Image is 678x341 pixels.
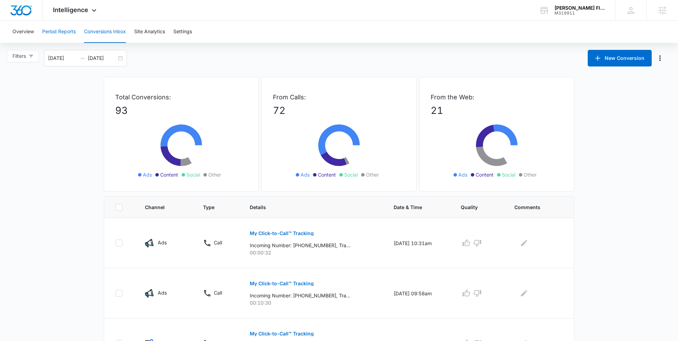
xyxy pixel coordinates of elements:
[134,21,165,43] button: Site Analytics
[203,204,223,211] span: Type
[115,103,247,118] p: 93
[12,52,26,60] span: Filters
[80,55,85,61] span: swap-right
[115,92,247,102] p: Total Conversions:
[250,204,367,211] span: Details
[519,237,530,249] button: Edit Comments
[48,54,77,62] input: Start date
[84,21,126,43] button: Conversions Inbox
[250,281,314,286] p: My Click-to-Call™ Tracking
[214,239,222,246] p: Call
[301,171,310,178] span: Ads
[385,218,453,268] td: [DATE] 10:31am
[7,50,39,62] button: Filters
[344,171,358,178] span: Social
[214,289,222,296] p: Call
[476,171,494,178] span: Content
[273,103,405,118] p: 72
[80,55,85,61] span: to
[588,50,652,66] button: New Conversion
[366,171,379,178] span: Other
[208,171,221,178] span: Other
[524,171,537,178] span: Other
[318,171,336,178] span: Content
[250,331,314,336] p: My Click-to-Call™ Tracking
[273,92,405,102] p: From Calls:
[458,171,467,178] span: Ads
[250,275,314,292] button: My Click-to-Call™ Tracking
[431,103,563,118] p: 21
[385,268,453,318] td: [DATE] 09:58am
[145,204,176,211] span: Channel
[250,231,314,236] p: My Click-to-Call™ Tracking
[160,171,178,178] span: Content
[88,54,117,62] input: End date
[158,239,167,246] p: Ads
[514,204,553,211] span: Comments
[555,11,605,16] div: account id
[250,242,350,249] p: Incoming Number: [PHONE_NUMBER], Tracking Number: [PHONE_NUMBER], Ring To: [PHONE_NUMBER], Caller...
[502,171,515,178] span: Social
[53,6,88,14] span: Intelligence
[250,292,350,299] p: Incoming Number: [PHONE_NUMBER], Tracking Number: [PHONE_NUMBER], Ring To: [PHONE_NUMBER], Caller...
[250,225,314,242] button: My Click-to-Call™ Tracking
[250,299,377,306] p: 00:10:30
[12,21,34,43] button: Overview
[431,92,563,102] p: From the Web:
[173,21,192,43] button: Settings
[519,288,530,299] button: Edit Comments
[555,5,605,11] div: account name
[654,53,666,64] button: Manage Numbers
[42,21,76,43] button: Period Reports
[250,249,377,256] p: 00:00:32
[143,171,152,178] span: Ads
[461,204,487,211] span: Quality
[394,204,434,211] span: Date & Time
[186,171,200,178] span: Social
[158,289,167,296] p: Ads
